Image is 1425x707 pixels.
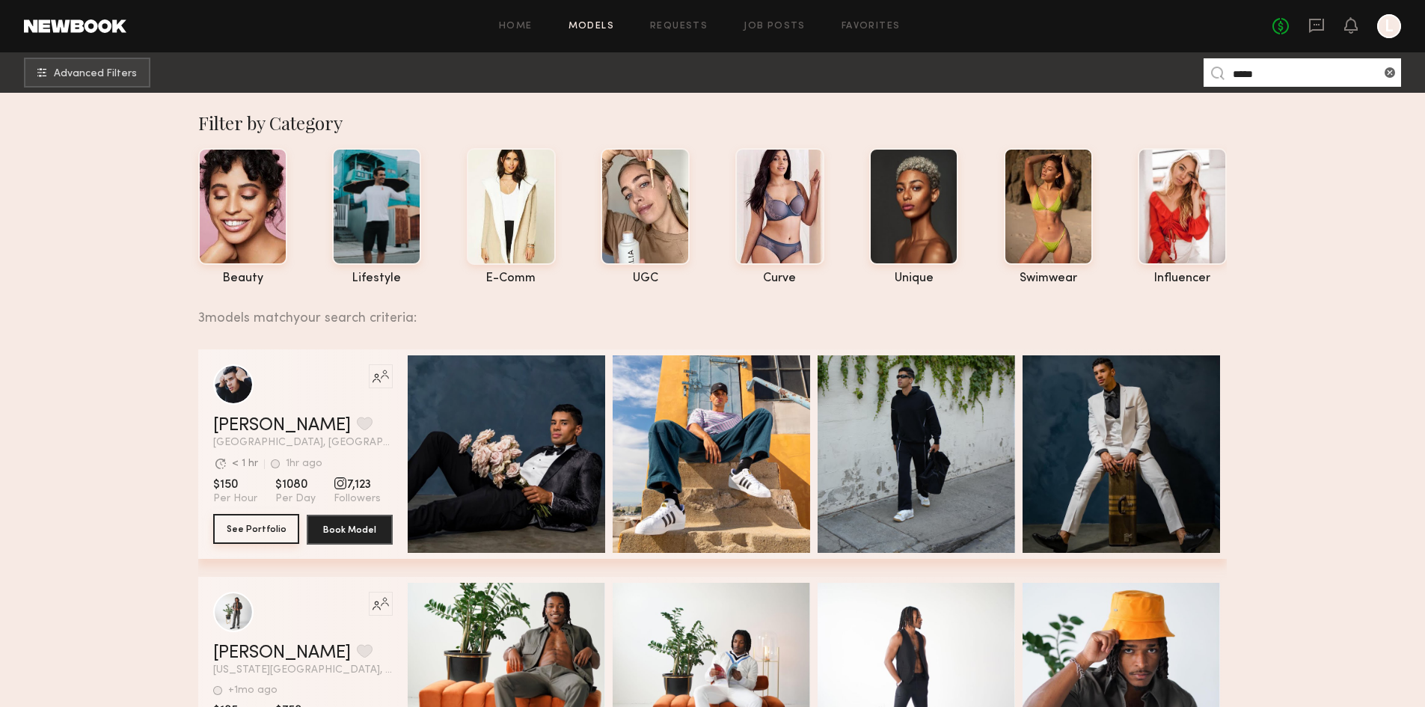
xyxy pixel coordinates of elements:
[24,58,150,88] button: Advanced Filters
[213,515,299,545] a: See Portfolio
[198,272,287,285] div: beauty
[334,477,381,492] span: 7,123
[307,515,393,545] button: Book Model
[1004,272,1093,285] div: swimwear
[275,477,316,492] span: $1080
[334,492,381,506] span: Followers
[54,69,137,79] span: Advanced Filters
[228,685,278,696] div: +1mo ago
[601,272,690,285] div: UGC
[499,22,533,31] a: Home
[1138,272,1227,285] div: influencer
[467,272,556,285] div: e-comm
[198,294,1215,325] div: 3 models match your search criteria:
[213,438,393,448] span: [GEOGRAPHIC_DATA], [GEOGRAPHIC_DATA]
[213,665,393,676] span: [US_STATE][GEOGRAPHIC_DATA], [GEOGRAPHIC_DATA]
[213,417,351,435] a: [PERSON_NAME]
[286,459,322,469] div: 1hr ago
[744,22,806,31] a: Job Posts
[213,477,257,492] span: $150
[232,459,258,469] div: < 1 hr
[735,272,824,285] div: curve
[650,22,708,31] a: Requests
[569,22,614,31] a: Models
[1377,14,1401,38] a: L
[213,644,351,662] a: [PERSON_NAME]
[275,492,316,506] span: Per Day
[213,492,257,506] span: Per Hour
[213,514,299,544] button: See Portfolio
[842,22,901,31] a: Favorites
[332,272,421,285] div: lifestyle
[869,272,958,285] div: unique
[198,111,1227,135] div: Filter by Category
